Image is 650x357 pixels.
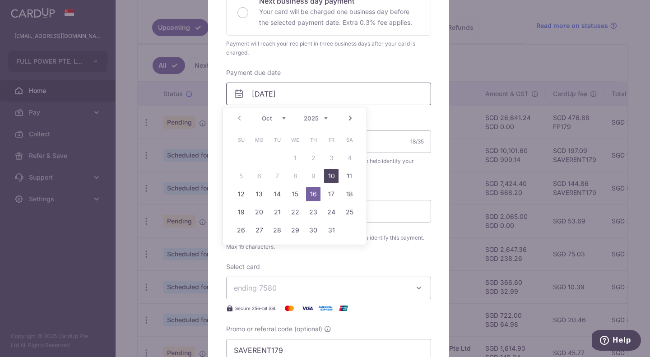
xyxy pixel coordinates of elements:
[324,205,339,219] a: 24
[234,223,248,237] a: 26
[270,205,284,219] a: 21
[234,133,248,147] span: Sunday
[234,283,277,292] span: ending 7580
[342,133,357,147] span: Saturday
[334,303,353,314] img: UnionPay
[306,223,320,237] a: 30
[226,277,431,299] button: ending 7580
[252,223,266,237] a: 27
[226,325,322,334] span: Promo or referral code (optional)
[288,205,302,219] a: 22
[316,303,334,314] img: American Express
[288,223,302,237] a: 29
[259,6,420,28] p: Your card will be charged one business day before the selected payment date. Extra 0.3% fee applies.
[342,187,357,201] a: 18
[410,137,424,146] div: 18/35
[234,205,248,219] a: 19
[306,205,320,219] a: 23
[298,303,316,314] img: Visa
[342,205,357,219] a: 25
[226,39,431,57] div: Payment will reach your recipient in three business days after your card is charged.
[306,187,320,201] a: 16
[270,223,284,237] a: 28
[270,133,284,147] span: Tuesday
[306,133,320,147] span: Thursday
[324,133,339,147] span: Friday
[345,113,356,124] a: Next
[288,133,302,147] span: Wednesday
[324,187,339,201] a: 17
[270,187,284,201] a: 14
[288,187,302,201] a: 15
[234,187,248,201] a: 12
[592,330,641,352] iframe: Opens a widget where you can find more information
[226,83,431,105] input: DD / MM / YYYY
[252,133,266,147] span: Monday
[324,169,339,183] a: 10
[324,223,339,237] a: 31
[226,68,281,77] label: Payment due date
[280,303,298,314] img: Mastercard
[342,169,357,183] a: 11
[226,262,260,271] label: Select card
[252,187,266,201] a: 13
[252,205,266,219] a: 20
[235,305,277,312] span: Secure 256-bit SSL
